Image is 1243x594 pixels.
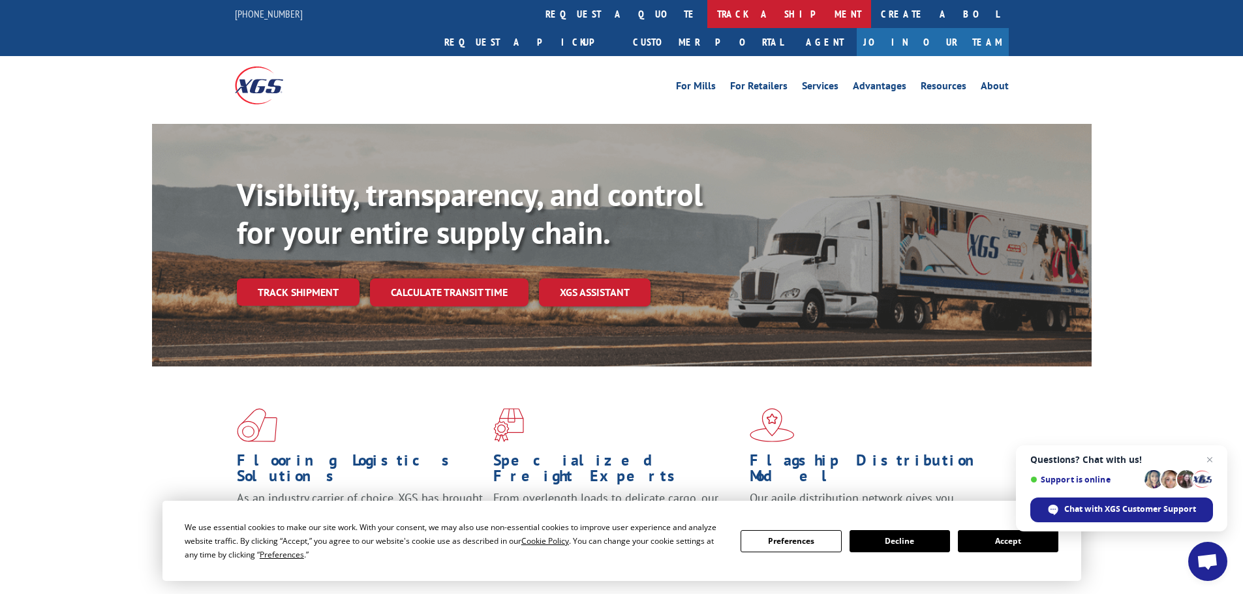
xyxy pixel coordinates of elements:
a: For Mills [676,81,716,95]
a: Join Our Team [857,28,1009,56]
a: Customer Portal [623,28,793,56]
a: Track shipment [237,278,360,306]
a: Resources [921,81,966,95]
b: Visibility, transparency, and control for your entire supply chain. [237,174,703,252]
button: Decline [850,530,950,552]
img: xgs-icon-total-supply-chain-intelligence-red [237,408,277,442]
p: From overlength loads to delicate cargo, our experienced staff knows the best way to move your fr... [493,490,740,548]
div: Open chat [1188,542,1227,581]
span: Chat with XGS Customer Support [1064,503,1196,515]
a: For Retailers [730,81,788,95]
a: Advantages [853,81,906,95]
button: Accept [958,530,1058,552]
div: Cookie Consent Prompt [162,501,1081,581]
span: Preferences [260,549,304,560]
span: Support is online [1030,475,1140,484]
span: As an industry carrier of choice, XGS has brought innovation and dedication to flooring logistics... [237,490,483,537]
a: Services [802,81,838,95]
div: We use essential cookies to make our site work. With your consent, we may also use non-essential ... [185,520,725,561]
a: Calculate transit time [370,278,529,306]
h1: Flooring Logistics Solutions [237,453,483,490]
span: Close chat [1202,452,1218,468]
span: Our agile distribution network gives you nationwide inventory management on demand. [750,490,990,521]
a: Request a pickup [435,28,623,56]
img: xgs-icon-flagship-distribution-model-red [750,408,795,442]
h1: Specialized Freight Experts [493,453,740,490]
div: Chat with XGS Customer Support [1030,497,1213,522]
button: Preferences [741,530,841,552]
span: Questions? Chat with us! [1030,454,1213,465]
h1: Flagship Distribution Model [750,453,996,490]
a: About [981,81,1009,95]
a: [PHONE_NUMBER] [235,7,303,20]
img: xgs-icon-focused-on-flooring-red [493,408,524,442]
a: XGS ASSISTANT [539,278,651,306]
a: Agent [793,28,857,56]
span: Cookie Policy [521,535,569,546]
